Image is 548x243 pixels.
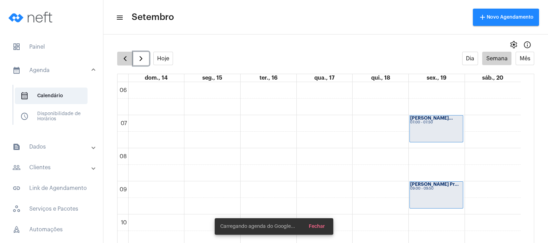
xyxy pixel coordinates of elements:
span: Calendário [15,88,88,104]
span: Fechar [309,224,325,229]
a: 19 de setembro de 2025 [425,74,448,82]
button: Fechar [303,220,331,233]
div: 08 [118,153,128,160]
span: Link de Agendamento [7,180,96,196]
span: Automações [7,221,96,238]
mat-panel-title: Clientes [12,163,92,172]
span: sidenav icon [12,225,21,234]
a: 14 de setembro de 2025 [143,74,169,82]
mat-icon: sidenav icon [12,184,21,192]
button: Semana [482,52,511,65]
strong: [PERSON_NAME] Pr... [410,182,459,186]
mat-icon: sidenav icon [12,66,21,74]
span: Painel [7,39,96,55]
mat-expansion-panel-header: sidenav iconClientes [4,159,103,176]
a: 16 de setembro de 2025 [258,74,279,82]
a: 20 de setembro de 2025 [481,74,505,82]
span: settings [509,41,518,49]
button: Novo Agendamento [473,9,539,26]
img: logo-neft-novo-2.png [6,3,57,31]
button: Próximo Semana [133,52,149,65]
span: Disponibilidade de Horários [15,108,88,125]
span: Carregando agenda do Google... [220,223,295,230]
strong: [PERSON_NAME]... [410,116,453,120]
button: Info [520,38,534,52]
a: 17 de setembro de 2025 [313,74,336,82]
div: 09:00 - 09:50 [410,187,463,191]
div: 06 [118,87,128,93]
button: settings [507,38,520,52]
a: 18 de setembro de 2025 [370,74,392,82]
span: sidenav icon [12,43,21,51]
mat-icon: add [478,13,487,21]
mat-expansion-panel-header: sidenav iconDados [4,139,103,155]
span: sidenav icon [20,92,29,100]
mat-panel-title: Dados [12,143,92,151]
mat-icon: Info [523,41,531,49]
mat-panel-title: Agenda [12,66,92,74]
span: sidenav icon [20,112,29,121]
span: sidenav icon [12,205,21,213]
button: Hoje [153,52,173,65]
button: Dia [462,52,478,65]
button: Semana Anterior [117,52,133,65]
div: 07:00 - 07:50 [410,121,463,124]
span: Novo Agendamento [478,15,534,20]
div: 09 [118,186,128,193]
a: 15 de setembro de 2025 [201,74,224,82]
div: 10 [120,220,128,226]
div: sidenav iconAgenda [4,81,103,134]
mat-expansion-panel-header: sidenav iconAgenda [4,59,103,81]
button: Mês [516,52,534,65]
span: Serviços e Pacotes [7,201,96,217]
div: 07 [119,120,128,126]
span: Setembro [132,12,174,23]
mat-icon: sidenav icon [12,163,21,172]
mat-icon: sidenav icon [116,13,123,22]
mat-icon: sidenav icon [12,143,21,151]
